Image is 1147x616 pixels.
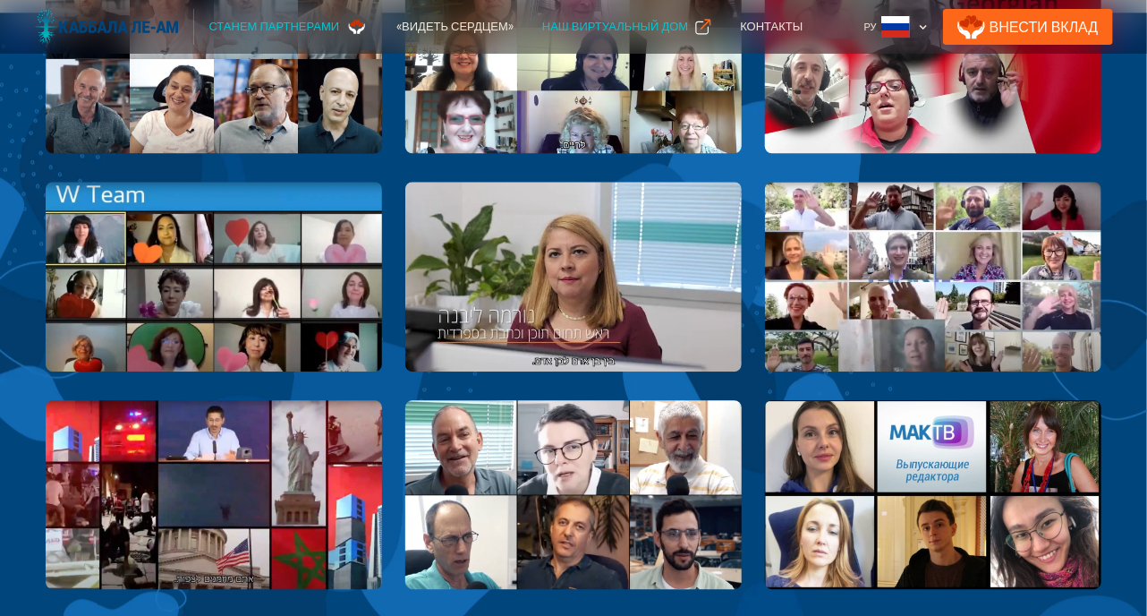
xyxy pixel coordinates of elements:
div: «Видеть сердцем» [396,18,514,36]
a: Внести Вклад [943,9,1113,45]
a: Контакты [726,9,817,45]
a: Наш виртуальный дом [528,9,726,45]
div: Наш виртуальный дом [542,18,688,36]
div: Ру [864,18,877,36]
a: Станем партнерами [194,9,382,45]
div: Ру [857,9,936,45]
a: «Видеть сердцем» [382,9,528,45]
div: Станем партнерами [208,18,339,36]
div: Контакты [740,18,803,36]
